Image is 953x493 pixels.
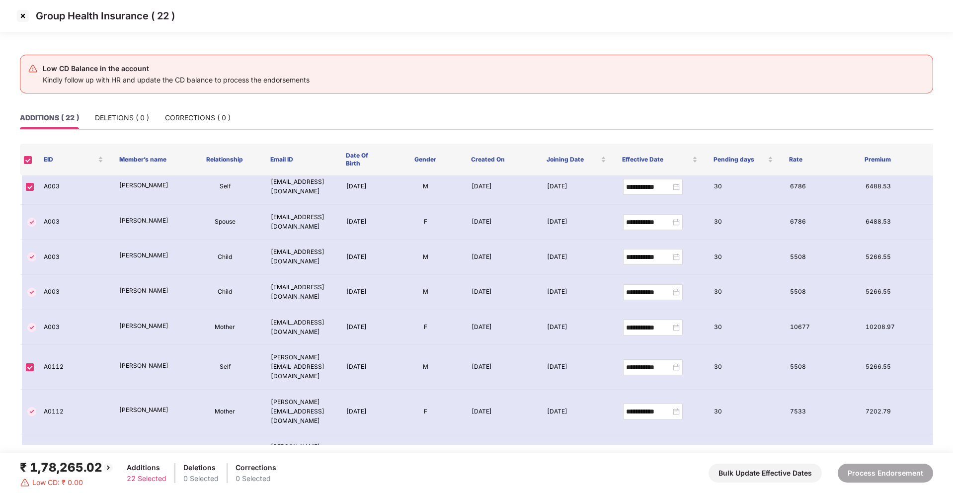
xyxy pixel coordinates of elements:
p: [PERSON_NAME] [119,251,179,260]
img: svg+xml;base64,PHN2ZyBpZD0iVGljay0zMngzMiIgeG1sbnM9Imh0dHA6Ly93d3cudzMub3JnLzIwMDAvc3ZnIiB3aWR0aD... [26,322,38,333]
div: CORRECTIONS ( 0 ) [165,112,231,123]
div: Kindly follow up with HR and update the CD balance to process the endorsements [43,75,310,85]
td: 7533 [782,434,858,479]
button: Bulk Update Effective Dates [709,464,822,483]
td: Child [187,240,262,275]
td: Mother [187,310,262,345]
td: A003 [36,240,111,275]
td: F [388,205,464,240]
td: 7202.79 [858,390,933,434]
span: Joining Date [547,156,599,164]
td: [DATE] [539,310,615,345]
td: A0112 [36,390,111,434]
td: [DATE] [539,345,615,390]
th: Created On [463,144,539,175]
td: [DATE] [338,205,388,240]
td: [DATE] [539,390,615,434]
td: [DATE] [464,390,539,434]
img: svg+xml;base64,PHN2ZyBpZD0iVGljay0zMngzMiIgeG1sbnM9Imh0dHA6Ly93d3cudzMub3JnLzIwMDAvc3ZnIiB3aWR0aD... [26,286,38,298]
span: Low CD: ₹ 0.00 [32,477,83,488]
td: 5508 [782,275,858,310]
th: Rate [781,144,857,175]
td: M [388,169,464,205]
p: [PERSON_NAME] [119,286,179,296]
td: 30 [706,169,782,205]
span: EID [44,156,96,164]
td: 10677 [782,310,858,345]
p: [PERSON_NAME] [119,406,179,415]
div: 22 Selected [127,473,166,484]
td: Spouse [187,205,262,240]
td: 10208.97 [858,310,933,345]
td: 7202.79 [858,434,933,479]
th: Joining Date [539,144,614,175]
td: 5266.55 [858,345,933,390]
td: Self [187,169,262,205]
td: 6786 [782,169,858,205]
div: 0 Selected [183,473,219,484]
td: A0112 [36,434,111,479]
div: ₹ 1,78,265.02 [20,458,114,477]
span: Pending days [714,156,766,164]
td: 30 [706,345,782,390]
th: EID [36,144,111,175]
td: [DATE] [539,434,615,479]
td: 6488.53 [858,205,933,240]
td: 6786 [782,205,858,240]
td: Mother [187,390,262,434]
td: [DATE] [464,205,539,240]
th: Date Of Birth [338,144,388,175]
td: 5508 [782,240,858,275]
td: [PERSON_NAME][EMAIL_ADDRESS][DOMAIN_NAME] [263,434,338,479]
td: [DATE] [464,169,539,205]
td: 30 [706,434,782,479]
td: [DATE] [338,345,388,390]
td: 6488.53 [858,169,933,205]
td: Self [187,345,262,390]
span: Effective Date [622,156,690,164]
td: [DATE] [464,345,539,390]
img: svg+xml;base64,PHN2ZyB4bWxucz0iaHR0cDovL3d3dy53My5vcmcvMjAwMC9zdmciIHdpZHRoPSIyNCIgaGVpZ2h0PSIyNC... [28,64,38,74]
td: [EMAIL_ADDRESS][DOMAIN_NAME] [263,275,338,310]
td: [EMAIL_ADDRESS][DOMAIN_NAME] [263,240,338,275]
td: [DATE] [338,275,388,310]
td: [DATE] [464,434,539,479]
td: 5266.55 [858,275,933,310]
td: [DATE] [338,390,388,434]
td: F [388,310,464,345]
td: 5508 [782,345,858,390]
td: M [388,240,464,275]
th: Premium [857,144,932,175]
td: [DATE] [338,240,388,275]
td: [PERSON_NAME][EMAIL_ADDRESS][DOMAIN_NAME] [263,390,338,434]
img: svg+xml;base64,PHN2ZyBpZD0iQmFjay0yMHgyMCIgeG1sbnM9Imh0dHA6Ly93d3cudzMub3JnLzIwMDAvc3ZnIiB3aWR0aD... [102,462,114,474]
td: [DATE] [539,169,615,205]
td: 30 [706,205,782,240]
th: Relationship [187,144,262,175]
img: svg+xml;base64,PHN2ZyBpZD0iQ3Jvc3MtMzJ4MzIiIHhtbG5zPSJodHRwOi8vd3d3LnczLm9yZy8yMDAwL3N2ZyIgd2lkdG... [15,8,31,24]
td: A003 [36,275,111,310]
td: F [388,390,464,434]
td: [DATE] [539,240,615,275]
td: [EMAIL_ADDRESS][DOMAIN_NAME] [263,169,338,205]
th: Member’s name [111,144,187,175]
td: M [388,345,464,390]
p: [PERSON_NAME] [119,181,179,190]
div: Corrections [236,462,276,473]
td: A003 [36,205,111,240]
td: [PERSON_NAME][EMAIL_ADDRESS][DOMAIN_NAME] [263,345,338,390]
td: [EMAIL_ADDRESS][DOMAIN_NAME] [263,310,338,345]
img: svg+xml;base64,PHN2ZyBpZD0iVGljay0zMngzMiIgeG1sbnM9Imh0dHA6Ly93d3cudzMub3JnLzIwMDAvc3ZnIiB3aWR0aD... [26,251,38,263]
td: A003 [36,169,111,205]
div: Deletions [183,462,219,473]
td: [DATE] [338,169,388,205]
p: [PERSON_NAME] [119,361,179,371]
td: [DATE] [338,434,388,479]
div: DELETIONS ( 0 ) [95,112,149,123]
th: Email ID [262,144,338,175]
div: 0 Selected [236,473,276,484]
p: Group Health Insurance ( 22 ) [36,10,175,22]
td: A003 [36,310,111,345]
th: Pending days [706,144,781,175]
td: [DATE] [464,240,539,275]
